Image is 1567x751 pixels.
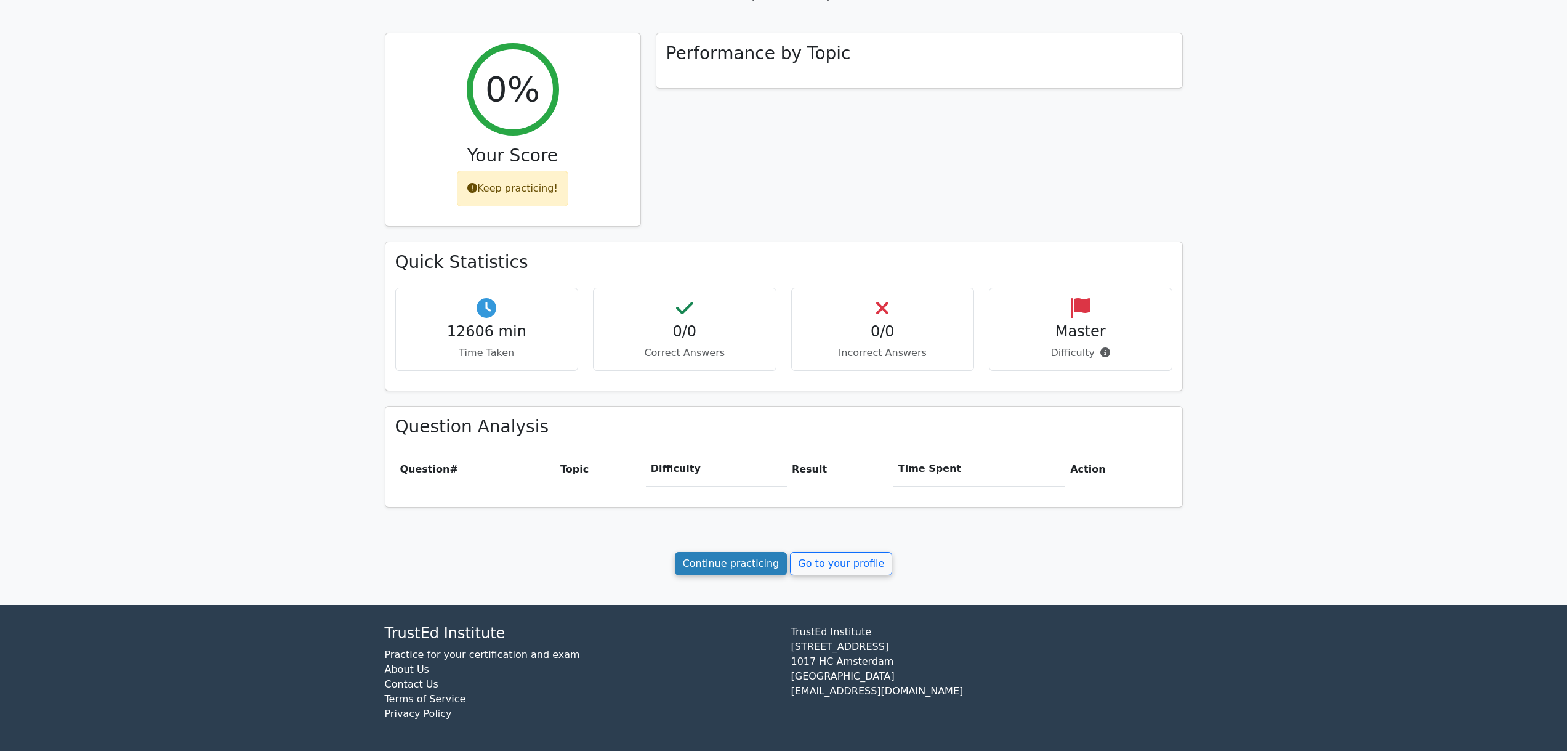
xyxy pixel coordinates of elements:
[603,323,766,341] h4: 0/0
[395,145,630,166] h3: Your Score
[999,323,1162,341] h4: Master
[395,252,1172,273] h3: Quick Statistics
[646,452,787,487] th: Difficulty
[385,693,466,705] a: Terms of Service
[555,452,646,487] th: Topic
[385,649,580,660] a: Practice for your certification and exam
[666,43,851,64] h3: Performance by Topic
[457,171,568,206] div: Keep practicing!
[675,552,788,575] a: Continue practicing
[385,664,429,675] a: About Us
[485,68,540,110] h2: 0%
[999,346,1162,360] p: Difficulty
[893,452,1065,487] th: Time Spent
[406,346,568,360] p: Time Taken
[1065,452,1172,487] th: Action
[787,452,893,487] th: Result
[385,708,452,720] a: Privacy Policy
[395,452,555,487] th: #
[406,323,568,341] h4: 12606 min
[802,346,964,360] p: Incorrect Answers
[802,323,964,341] h4: 0/0
[385,625,776,643] h4: TrustEd Institute
[603,346,766,360] p: Correct Answers
[784,625,1190,731] div: TrustEd Institute [STREET_ADDRESS] 1017 HC Amsterdam [GEOGRAPHIC_DATA] [EMAIL_ADDRESS][DOMAIN_NAME]
[400,463,450,475] span: Question
[790,552,892,575] a: Go to your profile
[385,678,438,690] a: Contact Us
[395,416,1172,437] h3: Question Analysis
